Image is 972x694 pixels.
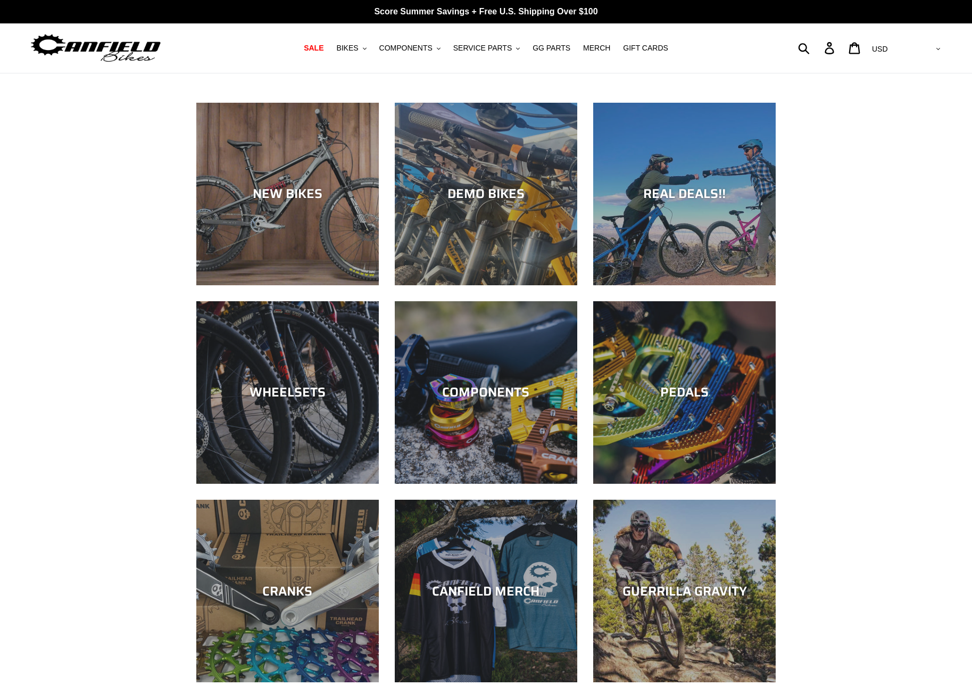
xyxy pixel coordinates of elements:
div: COMPONENTS [395,385,577,400]
span: MERCH [583,44,610,53]
div: CRANKS [196,583,379,599]
span: GIFT CARDS [623,44,668,53]
span: GG PARTS [533,44,570,53]
span: SALE [304,44,323,53]
a: SALE [298,41,329,55]
input: Search [804,36,831,60]
a: COMPONENTS [395,301,577,484]
a: GUERRILLA GRAVITY [593,500,776,682]
span: COMPONENTS [379,44,433,53]
button: BIKES [331,41,371,55]
a: GIFT CARDS [618,41,674,55]
div: GUERRILLA GRAVITY [593,583,776,599]
button: SERVICE PARTS [448,41,525,55]
a: DEMO BIKES [395,103,577,285]
img: Canfield Bikes [29,31,162,65]
a: CANFIELD MERCH [395,500,577,682]
a: PEDALS [593,301,776,484]
div: WHEELSETS [196,385,379,400]
a: NEW BIKES [196,103,379,285]
a: CRANKS [196,500,379,682]
div: PEDALS [593,385,776,400]
span: SERVICE PARTS [453,44,512,53]
div: NEW BIKES [196,186,379,202]
a: REAL DEALS!! [593,103,776,285]
div: CANFIELD MERCH [395,583,577,599]
div: DEMO BIKES [395,186,577,202]
div: REAL DEALS!! [593,186,776,202]
span: BIKES [336,44,358,53]
a: WHEELSETS [196,301,379,484]
button: COMPONENTS [374,41,446,55]
a: GG PARTS [527,41,576,55]
a: MERCH [578,41,616,55]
